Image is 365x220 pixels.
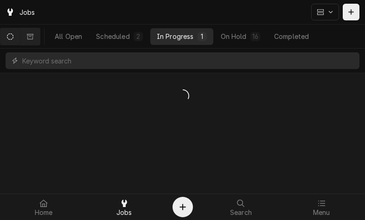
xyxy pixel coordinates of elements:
div: All Open [55,31,82,41]
div: Scheduled [96,31,129,41]
div: 2 [135,31,141,41]
div: On Hold [221,31,247,41]
button: Create Object [173,197,193,217]
a: Jobs [84,196,164,218]
span: Search [230,209,252,216]
span: Jobs [116,209,132,216]
a: Menu [282,196,361,218]
a: Search [201,196,281,218]
span: Home [35,209,53,216]
div: In Progress [157,31,194,41]
input: Keyword search [22,52,355,69]
div: 1 [199,31,205,41]
span: Loading... [176,86,189,106]
div: Completed [274,31,309,41]
div: 16 [252,31,258,41]
a: Home [4,196,83,218]
span: Menu [313,209,330,216]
